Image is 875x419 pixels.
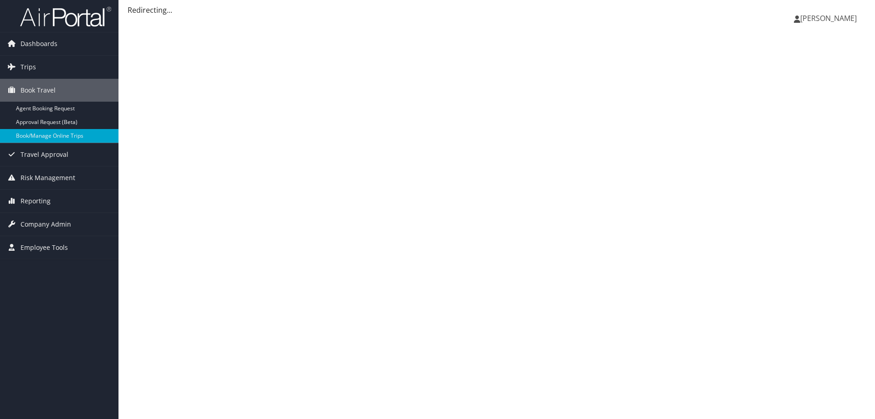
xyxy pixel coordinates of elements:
[21,190,51,212] span: Reporting
[20,6,111,27] img: airportal-logo.png
[21,166,75,189] span: Risk Management
[21,143,68,166] span: Travel Approval
[800,13,857,23] span: [PERSON_NAME]
[794,5,866,32] a: [PERSON_NAME]
[21,79,56,102] span: Book Travel
[21,236,68,259] span: Employee Tools
[21,32,57,55] span: Dashboards
[128,5,866,16] div: Redirecting...
[21,213,71,236] span: Company Admin
[21,56,36,78] span: Trips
